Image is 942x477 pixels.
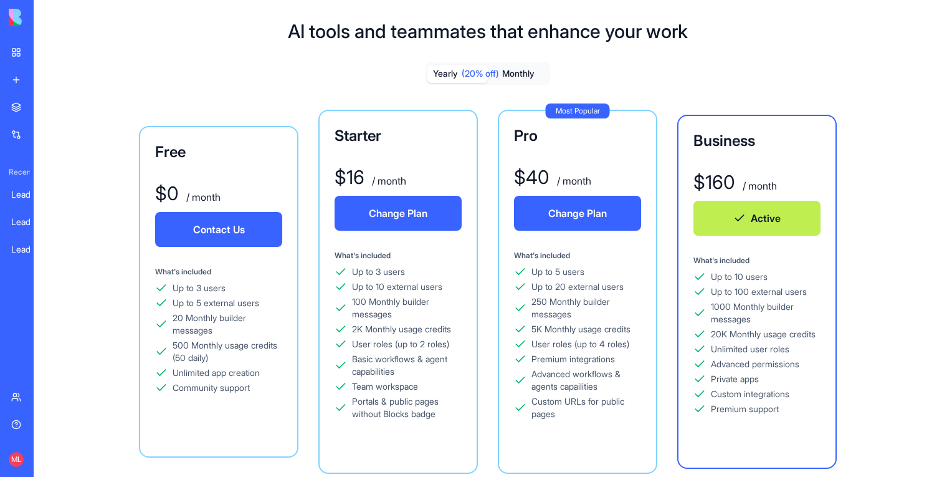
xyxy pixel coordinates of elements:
div: Lead Capture & Email Generator [11,216,46,228]
div: Business [693,131,821,151]
div: $ 160 [693,171,735,193]
div: Lead Capture & Email System [11,243,46,256]
div: Unlimited user roles [711,343,789,355]
div: 250 Monthly builder messages [531,296,641,320]
div: Up to 10 users [711,271,768,283]
span: (20% off) [462,67,482,80]
div: Lead Capture Pro [11,188,46,201]
div: Team workspace [352,380,418,393]
button: Active [693,201,821,236]
div: Custom URLs for public pages [531,395,641,420]
div: 20K Monthly usage credits [711,328,816,340]
div: Up to 5 users [531,266,584,278]
div: Pro [514,126,641,146]
a: Lead Capture & Email System [4,237,54,262]
div: Premium support [711,403,779,415]
div: 1000 Monthly builder messages [711,301,821,325]
div: / month [184,190,221,205]
span: ML [9,452,24,467]
button: Monthly [488,65,548,83]
div: User roles (up to 2 roles) [352,338,449,350]
div: What's included [693,256,821,266]
div: User roles (up to 4 roles) [531,338,629,350]
div: Up to 3 users [352,266,405,278]
div: Starter [335,126,462,146]
button: Contact Us [155,212,282,247]
div: Up to 10 external users [352,281,442,293]
button: Change Plan [514,196,641,231]
div: Up to 100 external users [711,286,807,298]
div: 100 Monthly builder messages [352,296,462,320]
div: Up to 20 external users [531,281,624,293]
h1: AI tools and teammates that enhance your work [288,20,688,42]
div: Private apps [711,373,759,385]
div: Most Popular [546,104,610,118]
div: What's included [514,251,641,261]
div: Advanced workflows & agents capailities [531,368,641,393]
div: What's included [335,251,462,261]
div: Up to 3 users [173,282,226,294]
button: Yearly [427,65,488,83]
div: Advanced permissions [711,358,799,370]
div: Community support [173,382,250,394]
div: $ 16 [335,166,364,188]
div: Premium integrations [531,353,615,365]
div: Free [155,142,282,162]
a: Lead Capture & Email Generator [4,210,54,234]
span: Recent [4,167,30,177]
div: $ 40 [514,166,549,188]
div: Portals & public pages without Blocks badge [352,395,462,420]
div: / month [554,173,591,188]
div: Custom integrations [711,388,789,400]
div: / month [369,173,406,188]
img: logo [9,9,86,26]
div: Unlimited app creation [173,367,260,379]
div: $ 0 [155,182,179,205]
div: Up to 5 external users [173,297,259,309]
div: 2K Monthly usage credits [352,323,451,335]
div: Basic workflows & agent capabilities [352,353,462,378]
div: 20 Monthly builder messages [173,312,282,337]
div: / month [740,178,777,193]
a: Lead Capture Pro [4,182,54,207]
div: What's included [155,267,282,277]
div: 500 Monthly usage credits (50 daily) [173,339,282,364]
button: Change Plan [335,196,462,231]
div: 5K Monthly usage credits [531,323,630,335]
